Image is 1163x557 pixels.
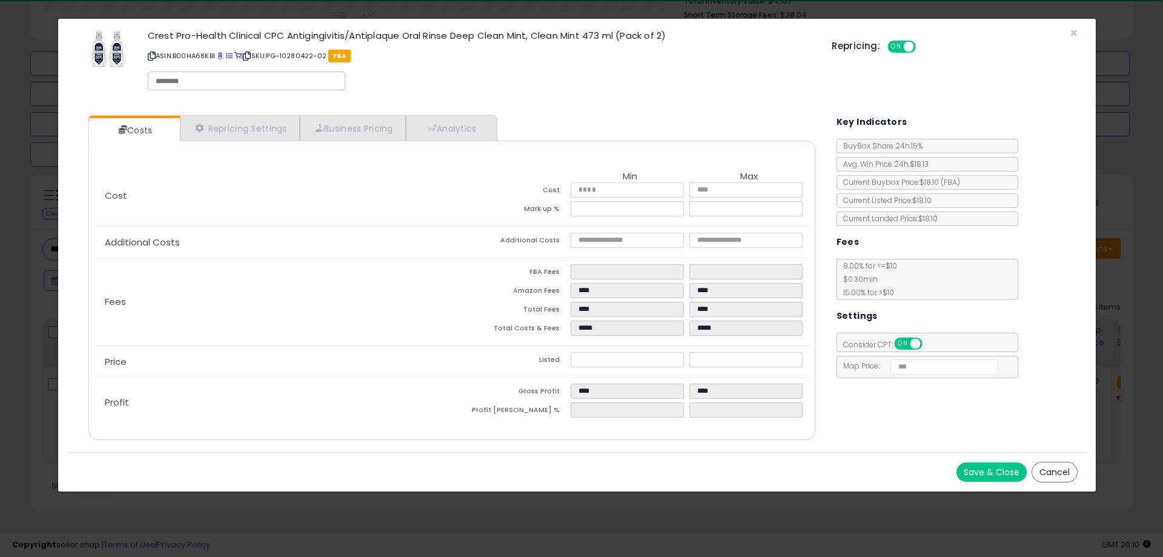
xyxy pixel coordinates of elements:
[837,115,907,130] h5: Key Indicators
[452,182,571,201] td: Cost
[452,283,571,302] td: Amazon Fees
[837,287,894,298] span: 15.00 % for > $10
[837,235,860,250] h5: Fees
[452,302,571,321] td: Total Fees
[571,172,689,182] th: Min
[406,116,495,141] a: Analytics
[1032,462,1078,482] button: Cancel
[889,42,904,52] span: ON
[837,361,999,371] span: Map Price:
[941,177,960,187] span: ( FBA )
[452,233,571,252] td: Additional Costs
[919,177,960,187] span: $18.10
[452,264,571,283] td: FBA Fees
[95,191,452,201] p: Cost
[452,201,571,220] td: Mark up %
[452,352,571,371] td: Listed
[452,384,571,402] td: Gross Profit
[837,213,938,224] span: Current Landed Price: $18.10
[1070,24,1078,42] span: ×
[837,141,923,151] span: BuyBox Share 24h: 15%
[920,339,939,349] span: OFF
[217,51,224,61] a: BuyBox page
[95,297,452,307] p: Fees
[180,116,300,141] a: Repricing Settings
[689,172,808,182] th: Max
[837,339,938,350] span: Consider CPT:
[837,195,932,205] span: Current Listed Price: $18.10
[300,116,406,141] a: Business Pricing
[148,31,813,40] h3: Crest Pro-Health Clinical CPC Antigingivitis/Antiplaque Oral Rinse Deep Clean Mint, Clean Mint 47...
[226,51,233,61] a: All offer listings
[837,309,878,324] h5: Settings
[234,51,241,61] a: Your listing only
[914,42,933,52] span: OFF
[148,46,813,65] p: ASIN: B00HA68KBI | SKU: PG-10280422-02
[837,177,960,187] span: Current Buybox Price:
[90,31,126,67] img: 41r5Utv9kHL._SL60_.jpg
[837,159,929,169] span: Avg. Win Price 24h: $18.13
[832,41,880,51] h5: Repricing:
[837,274,878,284] span: $0.30 min
[956,462,1027,482] button: Save & Close
[328,50,351,62] span: FBA
[895,339,910,349] span: ON
[452,402,571,421] td: Profit [PERSON_NAME] %
[452,321,571,339] td: Total Costs & Fees
[95,398,452,407] p: Profit
[95,238,452,247] p: Additional Costs
[95,357,452,367] p: Price
[89,118,179,142] a: Costs
[837,261,897,298] span: 8.00 % for <= $10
